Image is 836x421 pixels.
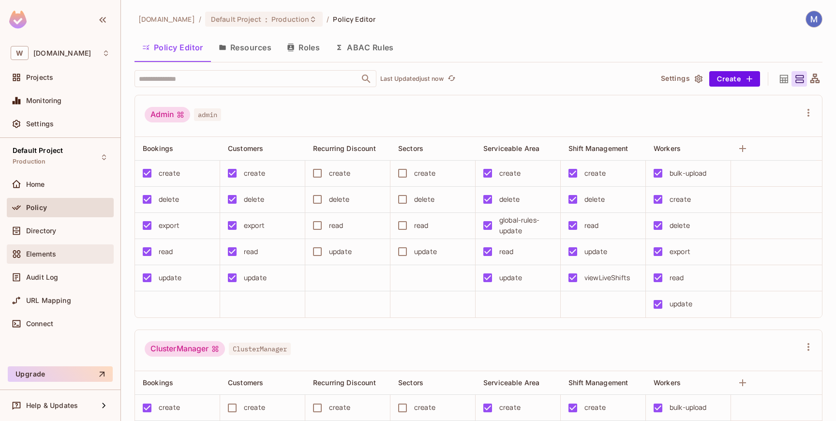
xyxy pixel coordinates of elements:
[26,180,45,188] span: Home
[359,72,373,86] button: Open
[313,378,376,387] span: Recurring Discount
[414,402,435,413] div: create
[499,402,521,413] div: create
[159,246,173,257] div: read
[483,144,539,152] span: Serviceable Area
[670,402,707,413] div: bulk-upload
[244,168,265,179] div: create
[670,220,690,231] div: delete
[8,366,113,382] button: Upgrade
[145,341,225,357] div: ClusterManager
[670,194,691,205] div: create
[584,194,605,205] div: delete
[380,75,444,83] p: Last Updated just now
[228,378,263,387] span: Customers
[329,402,350,413] div: create
[398,378,423,387] span: Sectors
[26,402,78,409] span: Help & Updates
[414,220,429,231] div: read
[26,74,53,81] span: Projects
[414,194,434,205] div: delete
[9,11,27,29] img: SReyMgAAAABJRU5ErkJggg==
[26,273,58,281] span: Audit Log
[159,194,179,205] div: delete
[194,108,221,121] span: admin
[584,168,606,179] div: create
[398,144,423,152] span: Sectors
[327,15,329,24] li: /
[709,71,760,87] button: Create
[143,144,173,152] span: Bookings
[159,220,179,231] div: export
[670,168,707,179] div: bulk-upload
[244,272,267,283] div: update
[229,343,291,355] span: ClusterManager
[584,220,599,231] div: read
[806,11,822,27] img: Mithilesh Gupta
[657,71,705,87] button: Settings
[145,107,190,122] div: Admin
[33,49,91,57] span: Workspace: withpronto.com
[244,402,265,413] div: create
[568,144,628,152] span: Shift Management
[11,46,29,60] span: W
[568,378,628,387] span: Shift Management
[228,144,263,152] span: Customers
[159,272,181,283] div: update
[328,35,402,60] button: ABAC Rules
[499,272,522,283] div: update
[143,378,173,387] span: Bookings
[584,272,630,283] div: viewLiveShifts
[444,73,457,85] span: Click to refresh data
[26,320,53,328] span: Connect
[26,120,54,128] span: Settings
[499,215,552,236] div: global-rules-update
[271,15,309,24] span: Production
[670,246,690,257] div: export
[670,299,692,309] div: update
[159,168,180,179] div: create
[499,194,520,205] div: delete
[414,246,437,257] div: update
[199,15,201,24] li: /
[26,97,62,105] span: Monitoring
[654,378,681,387] span: Workers
[333,15,375,24] span: Policy Editor
[329,246,352,257] div: update
[159,402,180,413] div: create
[313,144,376,152] span: Recurring Discount
[329,220,343,231] div: read
[584,402,606,413] div: create
[446,73,457,85] button: refresh
[483,378,539,387] span: Serviceable Area
[134,35,211,60] button: Policy Editor
[584,246,607,257] div: update
[211,15,261,24] span: Default Project
[329,168,350,179] div: create
[499,246,514,257] div: read
[499,168,521,179] div: create
[26,204,47,211] span: Policy
[244,220,265,231] div: export
[13,158,46,165] span: Production
[448,74,456,84] span: refresh
[265,15,268,23] span: :
[13,147,63,154] span: Default Project
[654,144,681,152] span: Workers
[211,35,279,60] button: Resources
[670,272,684,283] div: read
[26,227,56,235] span: Directory
[244,246,258,257] div: read
[329,194,349,205] div: delete
[279,35,328,60] button: Roles
[26,297,71,304] span: URL Mapping
[414,168,435,179] div: create
[244,194,264,205] div: delete
[138,15,195,24] span: the active workspace
[26,250,56,258] span: Elements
